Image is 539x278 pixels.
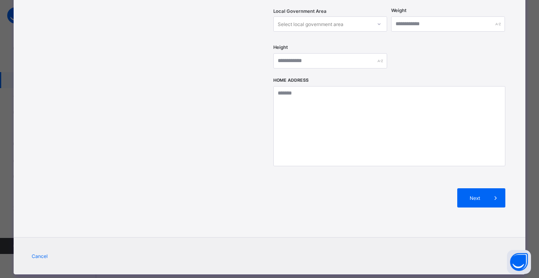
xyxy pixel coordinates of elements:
[278,16,343,32] div: Select local government area
[273,8,327,14] span: Local Government Area
[32,253,48,259] span: Cancel
[273,44,288,50] label: Height
[507,250,531,274] button: Open asap
[463,195,486,201] span: Next
[391,8,406,13] label: Weight
[273,78,309,83] label: Home Address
